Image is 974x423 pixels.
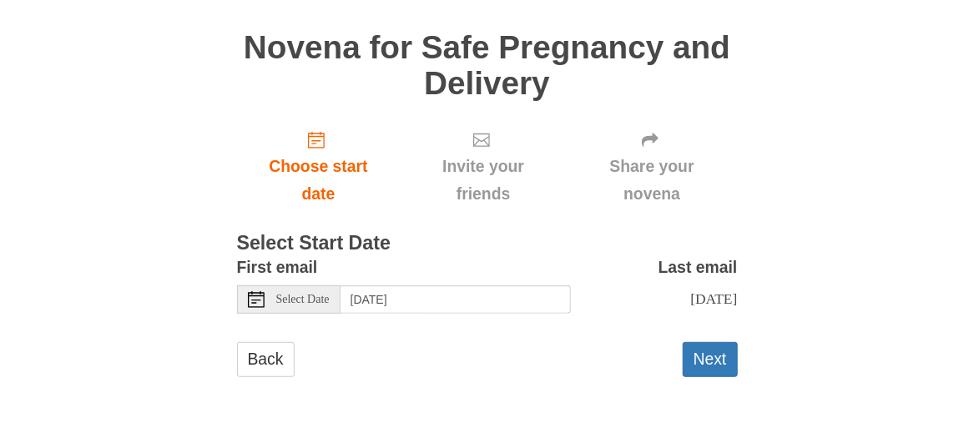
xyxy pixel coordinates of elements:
[237,233,738,254] h3: Select Start Date
[659,254,738,281] label: Last email
[683,342,738,376] button: Next
[567,118,738,217] div: Click "Next" to confirm your start date first.
[690,290,737,307] span: [DATE]
[254,153,384,208] span: Choose start date
[276,294,330,305] span: Select Date
[237,30,738,101] h1: Novena for Safe Pregnancy and Delivery
[416,153,549,208] span: Invite your friends
[583,153,721,208] span: Share your novena
[237,118,401,217] a: Choose start date
[237,342,295,376] a: Back
[400,118,566,217] div: Click "Next" to confirm your start date first.
[237,254,318,281] label: First email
